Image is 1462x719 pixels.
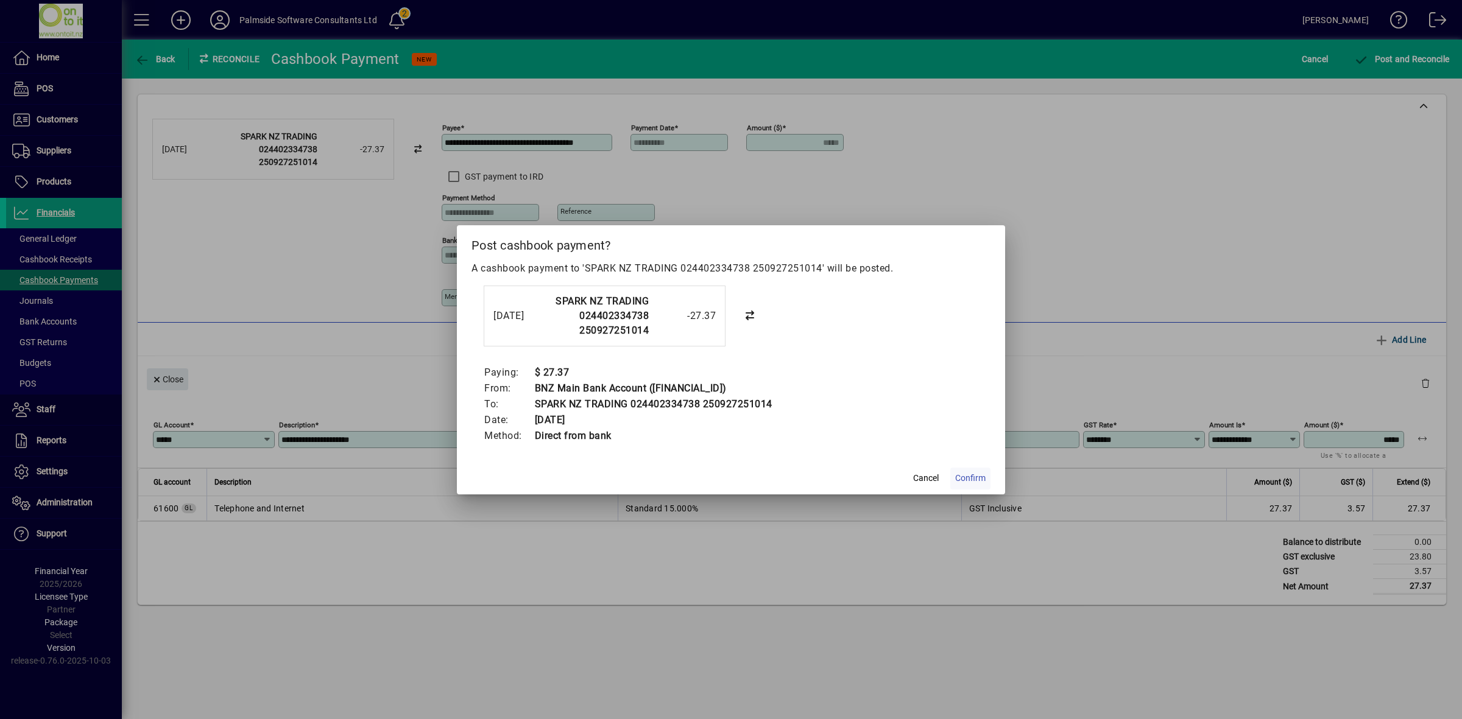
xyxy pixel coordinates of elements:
div: -27.37 [655,309,716,323]
td: Method: [484,428,534,444]
td: Direct from bank [534,428,772,444]
span: Cancel [913,472,939,485]
span: Confirm [955,472,986,485]
div: [DATE] [493,309,542,323]
p: A cashbook payment to 'SPARK NZ TRADING 024402334738 250927251014' will be posted. [471,261,991,276]
td: BNZ Main Bank Account ([FINANCIAL_ID]) [534,381,772,396]
button: Confirm [950,468,991,489]
td: Paying: [484,365,534,381]
td: [DATE] [534,412,772,428]
td: To: [484,396,534,412]
strong: SPARK NZ TRADING 024402334738 250927251014 [556,295,649,336]
td: SPARK NZ TRADING 024402334738 250927251014 [534,396,772,412]
button: Cancel [906,468,945,489]
h2: Post cashbook payment? [457,225,1005,261]
td: From: [484,381,534,396]
td: Date: [484,412,534,428]
td: $ 27.37 [534,365,772,381]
